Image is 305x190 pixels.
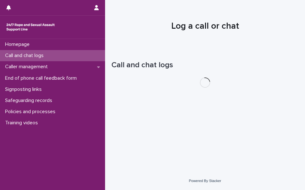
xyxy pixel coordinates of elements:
p: Signposting links [3,86,47,92]
h1: Call and chat logs [111,61,299,70]
p: Policies and processes [3,109,60,115]
p: Homepage [3,41,35,47]
p: Call and chat logs [3,53,49,59]
a: Powered By Stacker [189,179,221,183]
p: End of phone call feedback form [3,75,82,81]
p: Caller management [3,64,53,70]
p: Safeguarding records [3,98,57,104]
img: rhQMoQhaT3yELyF149Cw [5,21,56,33]
p: Training videos [3,120,43,126]
h1: Log a call or chat [111,21,299,32]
